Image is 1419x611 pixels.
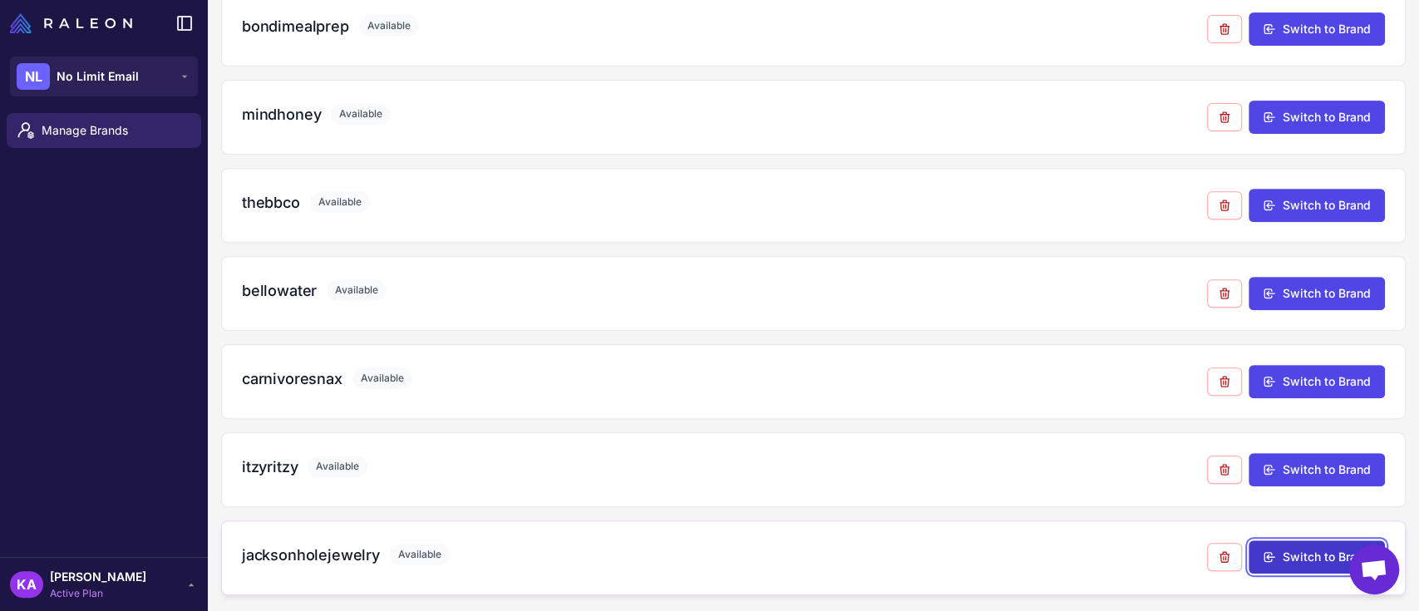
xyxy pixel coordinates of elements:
[17,63,50,90] div: NL
[1249,365,1385,398] button: Switch to Brand
[10,13,132,33] img: Raleon Logo
[359,15,419,37] span: Available
[1207,15,1242,43] button: Remove from agency
[7,113,201,148] a: Manage Brands
[1249,540,1385,574] button: Switch to Brand
[10,13,139,33] a: Raleon Logo
[331,103,391,125] span: Available
[390,544,450,565] span: Available
[327,279,387,301] span: Available
[1207,367,1242,396] button: Remove from agency
[1249,101,1385,134] button: Switch to Brand
[1207,456,1242,484] button: Remove from agency
[1249,12,1385,46] button: Switch to Brand
[42,121,188,140] span: Manage Brands
[242,103,321,126] h3: mindhoney
[242,191,300,214] h3: thebbco
[1349,544,1399,594] a: Open chat
[308,456,367,477] span: Available
[1207,279,1242,308] button: Remove from agency
[242,544,380,566] h3: jacksonholejewelry
[1207,543,1242,571] button: Remove from agency
[310,191,370,213] span: Available
[1207,103,1242,131] button: Remove from agency
[242,15,349,37] h3: bondimealprep
[1207,191,1242,219] button: Remove from agency
[57,67,139,86] span: No Limit Email
[1249,277,1385,310] button: Switch to Brand
[50,568,146,586] span: [PERSON_NAME]
[10,571,43,598] div: KA
[242,279,317,302] h3: bellowater
[1249,189,1385,222] button: Switch to Brand
[50,586,146,601] span: Active Plan
[10,57,198,96] button: NLNo Limit Email
[242,456,298,478] h3: itzyritzy
[242,367,342,390] h3: carnivoresnax
[352,367,412,389] span: Available
[1249,453,1385,486] button: Switch to Brand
